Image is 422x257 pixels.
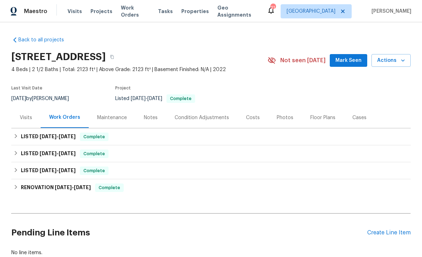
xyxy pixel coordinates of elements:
div: by [PERSON_NAME] [11,94,77,103]
span: - [131,96,162,101]
span: Actions [377,56,405,65]
span: [DATE] [40,151,57,156]
div: LISTED [DATE]-[DATE]Complete [11,162,411,179]
div: Photos [277,114,293,121]
div: RENOVATION [DATE]-[DATE]Complete [11,179,411,196]
div: Condition Adjustments [175,114,229,121]
span: Work Orders [121,4,150,18]
div: No line items. [11,249,411,256]
div: LISTED [DATE]-[DATE]Complete [11,145,411,162]
h6: LISTED [21,133,76,141]
div: Notes [144,114,158,121]
span: [GEOGRAPHIC_DATA] [287,8,335,15]
span: [DATE] [59,168,76,173]
span: [DATE] [40,168,57,173]
span: Last Visit Date [11,86,42,90]
span: [DATE] [74,185,91,190]
button: Actions [371,54,411,67]
span: [DATE] [147,96,162,101]
div: Work Orders [49,114,80,121]
span: - [40,168,76,173]
span: Tasks [158,9,173,14]
a: Back to all projects [11,36,79,43]
span: 4 Beds | 2 1/2 Baths | Total: 2123 ft² | Above Grade: 2123 ft² | Basement Finished: N/A | 2022 [11,66,268,73]
div: 21 [270,4,275,11]
h6: RENOVATION [21,183,91,192]
button: Mark Seen [330,54,367,67]
span: [PERSON_NAME] [369,8,411,15]
span: [DATE] [59,134,76,139]
div: Costs [246,114,260,121]
span: Mark Seen [335,56,362,65]
span: - [55,185,91,190]
span: Maestro [24,8,47,15]
span: Complete [167,97,194,101]
div: Visits [20,114,32,121]
h6: LISTED [21,150,76,158]
div: Cases [352,114,367,121]
div: Floor Plans [310,114,335,121]
span: - [40,151,76,156]
span: Visits [68,8,82,15]
span: Complete [81,133,108,140]
span: [DATE] [131,96,146,101]
span: Properties [181,8,209,15]
div: LISTED [DATE]-[DATE]Complete [11,128,411,145]
span: [DATE] [40,134,57,139]
div: Maintenance [97,114,127,121]
span: Projects [90,8,112,15]
button: Copy Address [106,51,118,63]
span: Not seen [DATE] [280,57,326,64]
span: [DATE] [59,151,76,156]
span: Complete [81,167,108,174]
span: Listed [115,96,195,101]
h6: LISTED [21,167,76,175]
span: Complete [96,184,123,191]
span: [DATE] [11,96,26,101]
span: Project [115,86,131,90]
div: Create Line Item [367,229,411,236]
span: Geo Assignments [217,4,258,18]
h2: [STREET_ADDRESS] [11,53,106,60]
span: - [40,134,76,139]
span: [DATE] [55,185,72,190]
h2: Pending Line Items [11,216,367,249]
span: Complete [81,150,108,157]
